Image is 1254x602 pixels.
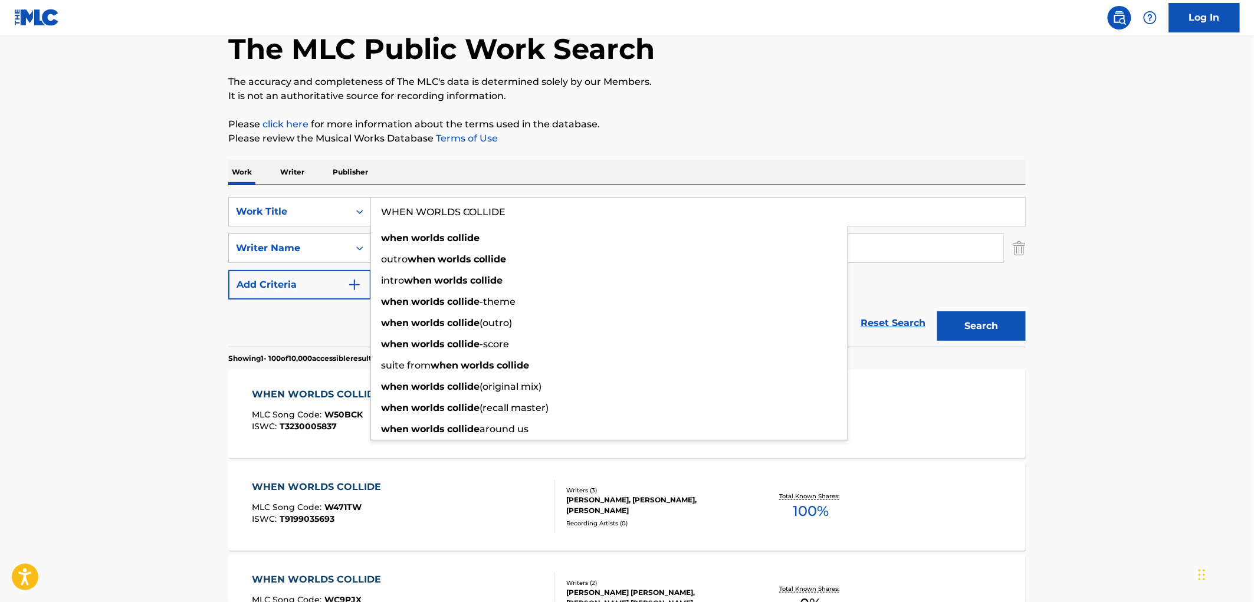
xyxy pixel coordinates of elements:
h1: The MLC Public Work Search [228,31,655,67]
div: Writer Name [236,241,342,255]
strong: when [381,296,409,307]
p: Work [228,160,255,185]
p: Total Known Shares: [779,492,842,501]
strong: collide [470,275,503,286]
strong: worlds [411,381,445,392]
p: Showing 1 - 100 of 10,000 accessible results (Total 124,752 ) [228,353,425,364]
p: Publisher [329,160,372,185]
div: Help [1138,6,1162,29]
div: [PERSON_NAME], [PERSON_NAME], [PERSON_NAME] [566,495,744,516]
p: The accuracy and completeness of The MLC's data is determined solely by our Members. [228,75,1026,89]
div: Drag [1199,557,1206,593]
strong: collide [447,232,480,244]
span: ISWC : [252,421,280,432]
strong: when [381,402,409,413]
strong: worlds [461,360,494,371]
strong: when [381,232,409,244]
strong: when [381,317,409,328]
span: outro [381,254,408,265]
strong: when [381,381,409,392]
span: (recall master) [480,402,549,413]
a: click here [262,119,308,130]
span: suite from [381,360,431,371]
img: help [1143,11,1157,25]
span: MLC Song Code : [252,409,325,420]
span: 100 % [793,501,829,522]
div: Writers ( 2 ) [566,578,744,587]
strong: worlds [411,338,445,350]
strong: collide [447,338,480,350]
span: W471TW [325,502,362,512]
iframe: Chat Widget [1195,545,1254,602]
span: intro [381,275,404,286]
strong: when [381,423,409,435]
strong: collide [447,296,480,307]
button: Add Criteria [228,270,371,300]
span: -score [480,338,509,350]
strong: worlds [411,232,445,244]
img: Delete Criterion [1013,233,1026,263]
p: Writer [277,160,308,185]
a: WHEN WORLDS COLLIDEMLC Song Code:W471TWISWC:T9199035693Writers (3)[PERSON_NAME], [PERSON_NAME], [... [228,462,1026,551]
img: search [1112,11,1127,25]
a: WHEN WORLDS COLLIDEMLC Song Code:W50BCKISWC:T3230005837Writers (1)[PERSON_NAME]Recording Artists ... [228,370,1026,458]
div: WHEN WORLDS COLLIDE [252,387,388,402]
span: MLC Song Code : [252,502,325,512]
span: ISWC : [252,514,280,524]
strong: worlds [411,423,445,435]
strong: collide [447,381,480,392]
strong: worlds [411,402,445,413]
strong: when [431,360,458,371]
span: around us [480,423,528,435]
span: T3230005837 [280,421,337,432]
div: WHEN WORLDS COLLIDE [252,573,388,587]
strong: collide [447,317,480,328]
strong: collide [447,423,480,435]
button: Search [937,311,1026,341]
a: Terms of Use [434,133,498,144]
p: Please review the Musical Works Database [228,131,1026,146]
img: 9d2ae6d4665cec9f34b9.svg [347,278,362,292]
a: Log In [1169,3,1240,32]
span: (outro) [480,317,512,328]
a: Public Search [1108,6,1131,29]
strong: worlds [411,296,445,307]
span: -theme [480,296,516,307]
div: Recording Artists ( 0 ) [566,519,744,528]
strong: when [381,338,409,350]
span: W50BCK [325,409,363,420]
strong: collide [447,402,480,413]
p: Total Known Shares: [779,584,842,593]
span: (original mix) [480,381,541,392]
form: Search Form [228,197,1026,347]
strong: collide [497,360,529,371]
div: Writers ( 3 ) [566,486,744,495]
strong: when [408,254,435,265]
span: T9199035693 [280,514,335,524]
strong: when [404,275,432,286]
p: Please for more information about the terms used in the database. [228,117,1026,131]
div: WHEN WORLDS COLLIDE [252,480,388,494]
a: Reset Search [855,310,931,336]
img: MLC Logo [14,9,60,26]
div: Work Title [236,205,342,219]
strong: worlds [411,317,445,328]
strong: collide [474,254,506,265]
p: It is not an authoritative source for recording information. [228,89,1026,103]
strong: worlds [438,254,471,265]
strong: worlds [434,275,468,286]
